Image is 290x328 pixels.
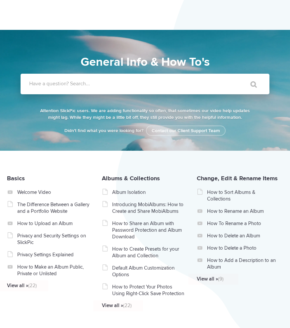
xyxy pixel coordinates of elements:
a: The Difference Between a Gallery and a Portfolio Website [17,201,89,214]
a: Introducing MobiAlbums: How to Create and Share MobiAlbums [112,201,184,214]
label: Have a question? Search... [29,80,278,87]
a: How to Upload an Album [17,220,89,227]
a: Basics [7,175,25,182]
p: Attention SlickPic users. We are adding functionality so often, that sometimes our video help upd... [39,108,251,121]
a: How To Rename a Photo [207,220,279,227]
a: How to Add a Description to an Album [207,257,279,270]
a: How to Share an Album with Password Protection and Album Download [112,220,184,240]
a: Privacy Settings Explained [17,251,89,258]
a: Contact our Client Support Team [146,125,226,136]
a: Album Isolation [112,189,184,196]
a: How to Delete an Album [207,232,279,239]
a: How to Make an Album Public, Private or Unlisted [17,264,89,277]
a: How to Protect Your Photos Using Right-Click Save Protection [112,284,184,297]
a: Change, Edit & Rename Items [197,175,278,182]
a: How to Create Presets for your Album and Collection [112,246,184,259]
a: How to Rename an Album [207,208,279,214]
a: Privacy and Security Settings on SlickPic [17,232,89,246]
input:  [237,76,264,92]
p: Didn't find what you were looking for? [39,127,251,134]
a: How to Delete a Photo [207,245,279,251]
a: Welcome Video [17,189,89,196]
h1: General Info & How To's [13,53,277,71]
a: How to Sort Albums & Collections [207,189,279,202]
a: Default Album Customization Options [112,265,184,278]
a: Albums & Collections [102,175,160,182]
